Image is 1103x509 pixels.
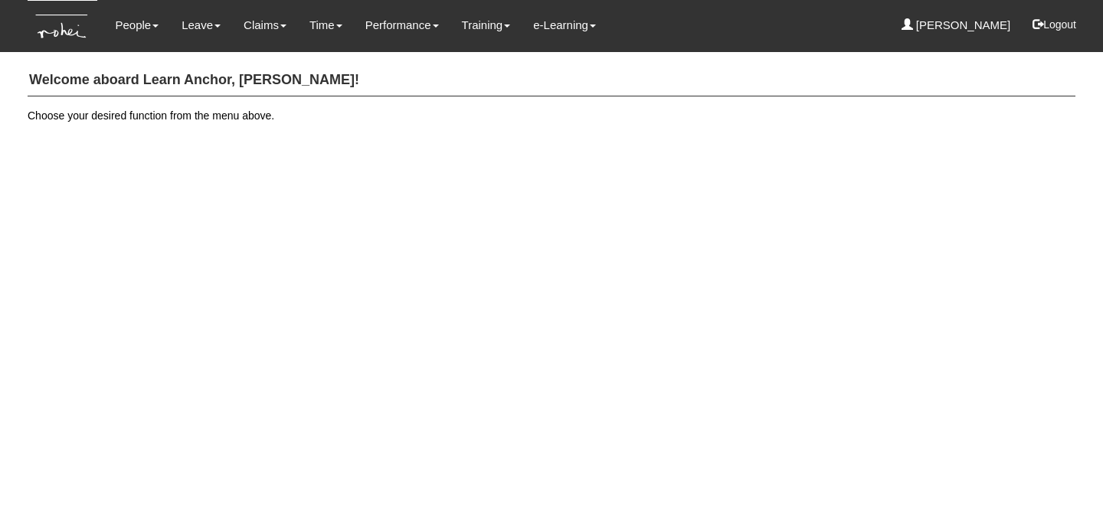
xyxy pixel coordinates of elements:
[28,65,1075,96] h4: Welcome aboard Learn Anchor, [PERSON_NAME]!
[28,1,97,52] img: KTs7HI1dOZG7tu7pUkOpGGQAiEQAiEQAj0IhBB1wtXDg6BEAiBEAiBEAiB4RGIoBtemSRFIRACIRACIRACIdCLQARdL1w5OAR...
[365,8,439,43] a: Performance
[182,8,221,43] a: Leave
[28,108,1075,123] p: Choose your desired function from the menu above.
[309,8,342,43] a: Time
[462,8,511,43] a: Training
[115,8,159,43] a: People
[902,8,1011,43] a: [PERSON_NAME]
[1022,6,1087,43] button: Logout
[244,8,286,43] a: Claims
[533,8,596,43] a: e-Learning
